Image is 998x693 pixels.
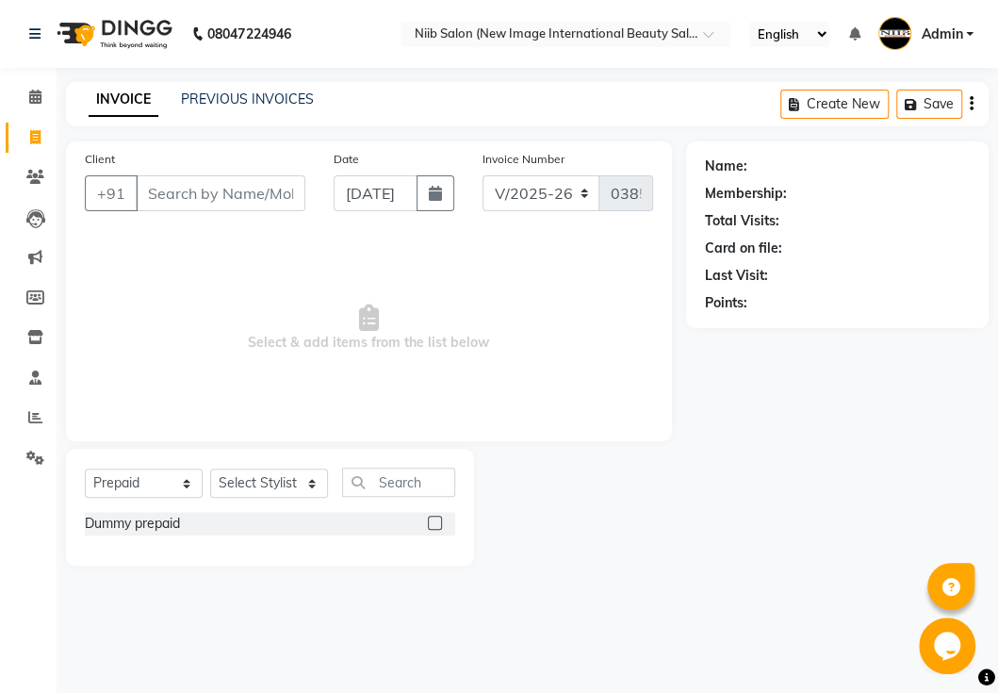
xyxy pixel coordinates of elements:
[334,151,359,168] label: Date
[919,618,979,674] iframe: chat widget
[705,239,782,258] div: Card on file:
[921,25,962,44] span: Admin
[896,90,962,119] button: Save
[705,157,747,176] div: Name:
[136,175,305,211] input: Search by Name/Mobile/Email/Code
[85,175,138,211] button: +91
[85,234,653,422] span: Select & add items from the list below
[85,151,115,168] label: Client
[705,293,747,313] div: Points:
[89,83,158,117] a: INVOICE
[207,8,290,60] b: 08047224946
[705,266,768,286] div: Last Visit:
[342,468,455,497] input: Search
[878,17,911,50] img: Admin
[48,8,177,60] img: logo
[483,151,564,168] label: Invoice Number
[705,184,787,204] div: Membership:
[705,211,779,231] div: Total Visits:
[85,514,180,534] div: Dummy prepaid
[181,91,314,107] a: PREVIOUS INVOICES
[780,90,889,119] button: Create New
